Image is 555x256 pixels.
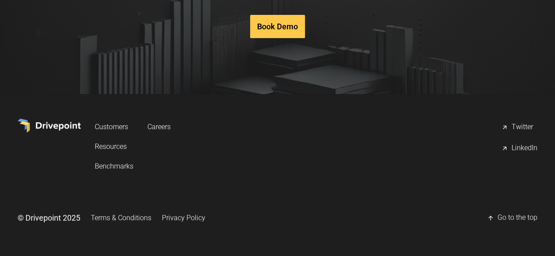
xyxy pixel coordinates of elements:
a: Book Demo [250,15,305,38]
a: Twitter [501,119,537,136]
div: LinkedIn [512,143,537,154]
div: © Drivepoint 2025 [18,212,80,223]
a: Go to the top [487,209,537,227]
a: Customers [95,119,133,135]
div: Go to the top [498,213,537,223]
a: Resources [95,138,133,154]
a: Privacy Policy [162,210,205,226]
div: Twitter [512,122,533,133]
a: Careers [147,119,171,135]
a: LinkedIn [501,140,537,157]
a: Terms & Conditions [91,210,151,226]
a: Benchmarks [95,158,133,174]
